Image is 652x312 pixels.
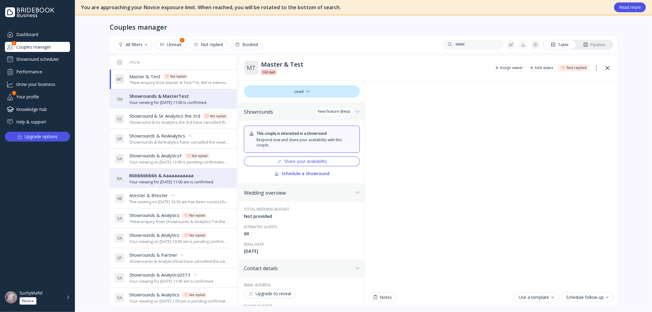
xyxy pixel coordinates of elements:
[261,61,488,68] div: Master & Test
[189,233,205,238] div: Not replied
[5,291,17,303] img: dpr=1,fit=cover,g=face,w=48,h=48
[189,40,228,50] button: Not replied
[129,113,200,119] span: Showround & Sir Analytics the 3rd
[235,42,258,47] div: Booked
[115,233,124,243] div: S A
[244,109,353,115] div: Showrounds
[12,91,17,95] div: 1
[115,213,124,223] div: S A
[5,92,70,102] a: Your profile1
[374,295,392,300] div: Notes
[244,242,360,247] div: Ideal date
[129,272,190,278] span: Showrounds & Analytics0313
[129,259,229,264] div: Showrounds & AnalyticsFinal have cancelled the viewing scheduled for [DATE] 2:00 pm.
[5,42,70,52] div: Couples manager
[20,290,42,296] div: SuchyWafel
[5,54,70,64] a: Showround scheduler
[129,133,185,139] span: Showrounds & ReAnalytics
[244,190,353,196] div: Wedding overview
[170,74,186,79] div: Not replied
[244,248,360,254] div: [DATE]
[519,295,554,300] div: Use a template
[5,92,70,102] div: Your profile
[244,156,360,166] button: Share your availability
[5,29,70,39] a: Dashboard
[514,292,559,302] button: Use a template
[115,193,124,203] div: A B
[277,159,327,164] div: Share your availability
[129,159,229,165] div: Your viewing on [DATE] 12:00 is pending confirmation. The venue will approve or decline shortly. ...
[129,292,179,298] span: Showrounds & Analytics
[263,70,275,75] span: Hot lead
[129,199,229,205] div: The viewing on [DATE] 10:30 am has been successfully created by SuchyWafel.
[192,153,208,158] div: Not replied
[180,38,185,42] div: 2
[115,293,124,303] div: S A
[115,273,124,283] div: S A
[210,114,226,119] div: Not replied
[113,40,152,50] button: All filters
[369,292,397,302] button: Notes
[500,65,523,70] div: Assign owner
[5,117,70,127] a: Help & support
[129,239,229,244] div: Your viewing on [DATE] 10:00 am is pending confirmation. The venue will approve or decline shortl...
[115,114,124,124] div: S S
[244,85,360,97] div: Lead
[115,60,140,64] div: From
[129,278,214,284] div: Your viewing for [DATE] 11:00 am is confirmed.
[619,5,641,10] div: Read more
[244,231,360,237] div: 69
[155,40,186,50] button: Unread
[5,132,70,141] button: Upgrade options
[115,154,124,163] div: S A
[129,219,229,225] div: *New enquiry from Showrounds & Analytics:* Hi there! We were hoping to use the Bridebook calendar...
[244,265,353,271] div: Contact details
[535,65,553,70] div: Add status
[5,79,70,89] a: Grow your business
[189,292,205,297] div: Not replied
[5,67,70,77] a: Performance
[244,289,296,299] button: Upgrade to reveal
[230,40,263,50] button: Booked
[567,65,587,70] div: Not replied
[129,93,189,99] span: Showrounds & MasterTest
[244,303,360,309] div: Phone number
[566,295,609,300] div: Schedule follow-up
[5,42,70,52] a: Couples manager2
[22,299,34,303] div: Novice
[129,252,177,258] span: Showrounds & Partner
[189,213,205,218] div: Not replied
[249,291,291,296] div: Upgrade to reveal
[129,73,160,80] span: Master & Test
[614,2,646,12] button: Read more
[244,289,360,299] a: Upgrade to reveal
[5,104,70,114] a: Knowledge hub
[115,134,124,144] div: S R
[12,41,17,46] div: 2
[193,42,223,47] div: Not replied
[583,42,606,48] div: Pipeline
[115,74,124,84] div: M T
[129,80,229,86] div: *New enquiry from Master & Test:* Hi, We're interested in your venue! Can you let us know when it...
[160,42,181,47] div: Unread
[256,131,327,136] div: This couple is interested in a showround
[561,292,613,302] button: Schedule follow-up
[244,282,360,288] div: Email address
[274,171,330,176] div: Schedule a showround
[129,139,229,145] div: Showrounds & ReAnalytics have cancelled the viewing scheduled for [DATE] 10:00.
[115,94,124,104] div: S M
[369,80,613,289] iframe: Chat
[110,23,167,31] div: Couples manager
[318,109,350,114] div: New feature (Beta)
[244,224,360,229] div: Estimated guests
[129,152,182,159] span: Showrounds & AnalyticsF
[129,192,168,199] span: Atester & Btester
[129,232,179,238] span: Showrounds & Analytics
[129,298,229,304] div: Your viewing on [DATE] 1:00 pm is pending confirmation. The venue will approve or decline shortly...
